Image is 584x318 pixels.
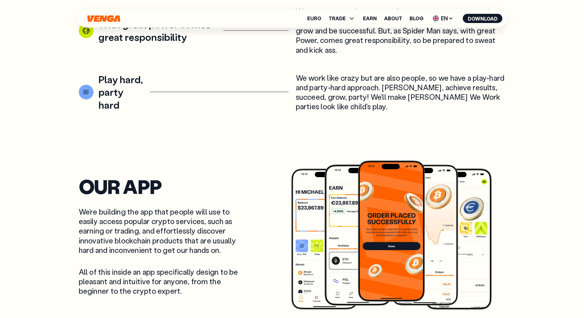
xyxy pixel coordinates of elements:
button: Download [463,14,502,23]
img: phone 3 [391,165,458,306]
img: phone 4 [291,169,358,310]
div: With great power comes great responsibility [98,18,219,43]
span: TRADE [329,16,346,21]
h2: OUr App [79,178,271,195]
a: Euro [307,16,321,21]
span: TRADE [329,15,356,22]
svg: Home [87,15,121,22]
div: We work like crazy but are also people, so we have a play-hard and party-hard approach. [PERSON_N... [296,73,506,111]
p: We’re building the app that people will use to easily access popular crypto services, such as ear... [79,207,249,255]
div: We empower each team member to get everyone to push their limits because we want to see all our t... [296,7,506,55]
a: Earn [363,16,377,21]
img: phone 1 [358,161,425,302]
p: All of this inside an app specifically design to be pleasant and intuitive for anyone, from the b... [79,267,249,296]
div: Play hard, party hard [98,73,145,111]
a: About [384,16,402,21]
a: Blog [410,16,423,21]
img: phone 2 [325,165,391,306]
span: EN [431,14,456,23]
img: flag-uk [433,15,439,21]
img: phone 5 [425,169,492,310]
